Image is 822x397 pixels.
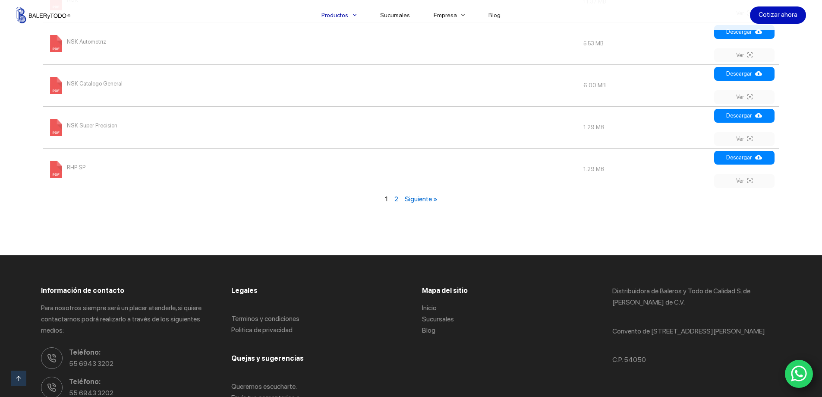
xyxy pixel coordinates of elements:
[394,195,398,203] a: 2
[405,195,438,203] a: Siguiente »
[422,315,454,323] a: Sucursales
[16,7,70,23] img: Balerytodo
[612,286,781,308] p: Distribuidora de Baleros y Todo de Calidad S. de [PERSON_NAME] de C.V.
[47,124,117,130] a: NSK Super Precision
[231,314,299,323] a: Terminos y condiciones
[385,195,388,203] span: 1
[714,132,775,146] a: Ver
[714,109,775,123] a: Descargar
[69,376,210,387] span: Teléfono:
[41,302,210,337] p: Para nosotros siempre será un placer atenderle, si quiere contactarnos podrá realizarlo a través ...
[714,90,775,104] a: Ver
[69,347,210,358] span: Teléfono:
[714,67,775,81] a: Descargar
[714,174,775,188] a: Ver
[785,360,813,388] a: WhatsApp
[612,354,781,365] p: C.P. 54050
[422,286,591,296] h3: Mapa del sitio
[67,161,85,175] span: RHP SP
[579,148,712,190] td: 1.29 MB
[41,286,210,296] h3: Información de contacto
[231,354,304,362] span: Quejas y sugerencias
[422,304,437,312] a: Inicio
[11,371,26,386] a: Ir arriba
[231,286,258,295] span: Legales
[714,25,775,39] a: Descargar
[422,326,435,334] a: Blog
[67,35,106,49] span: NSK Automotriz
[579,22,712,64] td: 5.53 MB
[47,40,106,46] a: NSK Automotriz
[231,326,293,334] a: Politica de privacidad
[579,106,712,148] td: 1.29 MB
[69,359,113,368] a: 55 6943 3202
[714,48,775,62] a: Ver
[579,64,712,106] td: 6.00 MB
[47,165,85,172] a: RHP SP
[47,82,123,88] a: NSK Catalogo General
[67,119,117,133] span: NSK Super Precision
[67,77,123,91] span: NSK Catalogo General
[612,326,781,337] p: Convento de [STREET_ADDRESS][PERSON_NAME]
[714,151,775,165] a: Descargar
[750,6,806,24] a: Cotizar ahora
[69,389,113,397] a: 55 6943 3202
